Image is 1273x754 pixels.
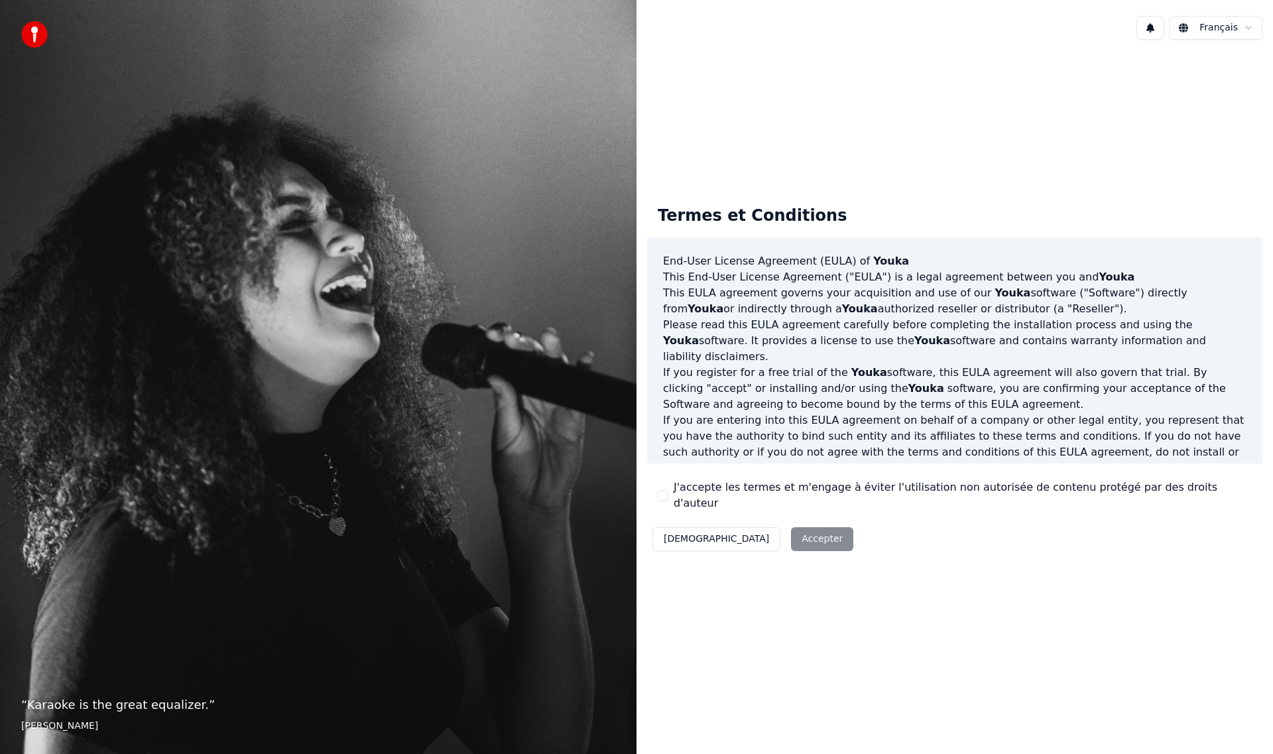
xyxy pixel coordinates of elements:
[21,696,615,714] p: “ Karaoke is the great equalizer. ”
[663,253,1246,269] h3: End-User License Agreement (EULA) of
[663,317,1246,365] p: Please read this EULA agreement carefully before completing the installation process and using th...
[873,255,909,267] span: Youka
[21,21,48,48] img: youka
[842,302,878,315] span: Youka
[663,269,1246,285] p: This End-User License Agreement ("EULA") is a legal agreement between you and
[663,412,1246,476] p: If you are entering into this EULA agreement on behalf of a company or other legal entity, you re...
[674,479,1252,511] label: J'accepte les termes et m'engage à éviter l'utilisation non autorisée de contenu protégé par des ...
[21,720,615,733] footer: [PERSON_NAME]
[908,382,944,395] span: Youka
[663,365,1246,412] p: If you register for a free trial of the software, this EULA agreement will also govern that trial...
[851,366,887,379] span: Youka
[688,302,723,315] span: Youka
[995,286,1030,299] span: Youka
[652,527,780,551] button: [DEMOGRAPHIC_DATA]
[1099,271,1134,283] span: Youka
[914,334,950,347] span: Youka
[647,195,857,237] div: Termes et Conditions
[663,334,699,347] span: Youka
[663,285,1246,317] p: This EULA agreement governs your acquisition and use of our software ("Software") directly from o...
